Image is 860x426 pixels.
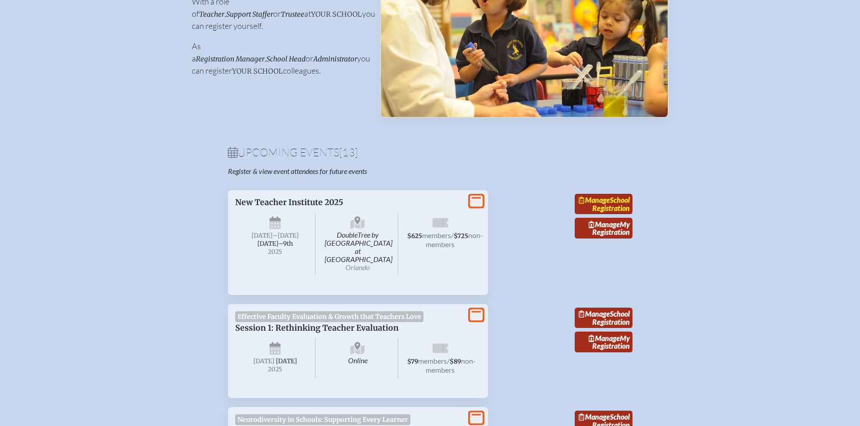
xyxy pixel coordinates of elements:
span: [13] [339,145,358,159]
a: ManageSchool Registration [575,194,632,215]
span: [DATE]–⁠9th [257,240,293,248]
span: DoubleTree by [GEOGRAPHIC_DATA] at [GEOGRAPHIC_DATA] [317,213,398,275]
span: your school [311,10,362,19]
span: 2025 [242,366,308,373]
span: School Head [266,55,306,63]
span: Teacher [199,10,224,19]
a: ManageMy Registration [575,332,632,352]
span: Effective Faculty Evaluation & Growth that Teachers Love [235,311,424,322]
span: non-members [426,231,483,248]
a: ManageMy Registration [575,218,632,239]
span: Online [317,338,398,378]
span: $725 [454,232,468,240]
span: Administrator [313,55,357,63]
span: $89 [450,358,461,365]
span: [DATE] [251,232,273,239]
span: members [418,356,447,365]
span: your school [232,67,283,75]
span: $625 [407,232,422,240]
span: [DATE] [276,357,297,365]
span: [DATE] [253,357,274,365]
span: Manage [589,334,620,342]
span: Manage [589,220,620,229]
span: Trustee [281,10,304,19]
span: Orlando [345,263,370,272]
span: Support Staffer [226,10,273,19]
p: New Teacher Institute 2025 [235,197,463,207]
span: Manage [579,309,610,318]
p: Session 1: Rethinking Teacher Evaluation [235,323,463,333]
span: non-members [426,356,476,374]
span: / [451,231,454,239]
span: Neurodiversity in Schools: Supporting Every Learner [235,414,411,425]
h1: Upcoming Events [228,147,632,158]
p: Register & view event attendees for future events [228,167,466,176]
a: ManageSchool Registration [575,308,632,328]
span: Registration Manager [196,55,265,63]
span: 2025 [242,248,308,255]
p: As a , or you can register colleagues. [192,40,366,77]
span: $79 [407,358,418,365]
span: –[DATE] [273,232,299,239]
span: Manage [579,196,610,204]
span: Manage [579,412,610,421]
span: / [447,356,450,365]
span: members [422,231,451,239]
